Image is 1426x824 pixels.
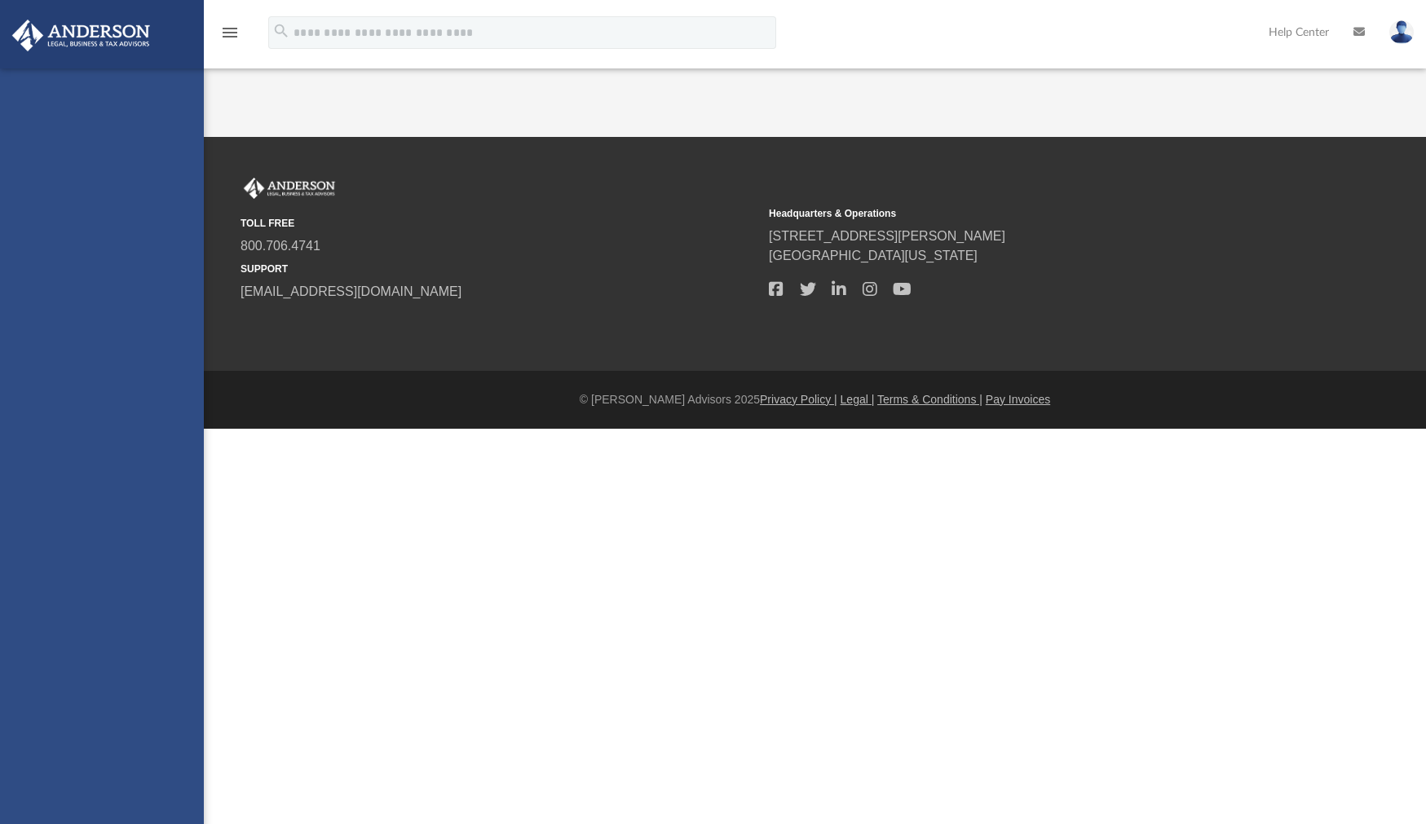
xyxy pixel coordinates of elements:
[241,284,461,298] a: [EMAIL_ADDRESS][DOMAIN_NAME]
[220,31,240,42] a: menu
[760,393,837,406] a: Privacy Policy |
[241,239,320,253] a: 800.706.4741
[241,178,338,199] img: Anderson Advisors Platinum Portal
[220,23,240,42] i: menu
[204,391,1426,408] div: © [PERSON_NAME] Advisors 2025
[272,22,290,40] i: search
[769,229,1005,243] a: [STREET_ADDRESS][PERSON_NAME]
[7,20,155,51] img: Anderson Advisors Platinum Portal
[841,393,875,406] a: Legal |
[986,393,1050,406] a: Pay Invoices
[1389,20,1414,44] img: User Pic
[241,262,757,276] small: SUPPORT
[769,249,978,262] a: [GEOGRAPHIC_DATA][US_STATE]
[241,216,757,231] small: TOLL FREE
[769,206,1286,221] small: Headquarters & Operations
[877,393,982,406] a: Terms & Conditions |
